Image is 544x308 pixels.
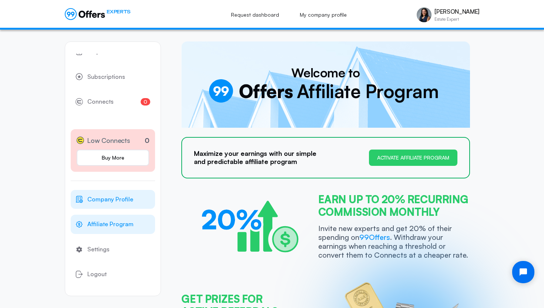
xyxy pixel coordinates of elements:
[369,150,457,166] button: Activate affiliate program
[318,224,470,260] p: Invite new experts and get 20% of their spending on . Withdraw your earnings when reaching a thre...
[107,8,130,15] span: EXPERTS
[65,8,130,20] a: EXPERTS
[194,150,326,165] p: Maximize your earnings with our simple and predictable affiliate program
[209,79,233,103] img: logo
[141,98,150,106] span: 0
[71,215,155,234] a: Affiliate Program
[87,245,110,254] span: Settings
[239,82,293,100] span: Offers
[87,220,134,229] span: Affiliate Program
[145,135,150,145] p: 0
[434,17,479,21] p: Estate Expert
[434,8,479,15] p: [PERSON_NAME]
[417,7,431,22] img: Vivienne Haroun
[87,72,125,82] span: Subscriptions
[71,67,155,87] a: Subscriptions
[77,150,149,166] a: Buy More
[297,82,439,100] span: Affiliate Program
[318,193,470,224] h2: Earn UP TO 20% Recurring commission monthly
[359,232,390,242] span: 99Offers
[71,92,155,111] a: Connects0
[87,269,107,279] span: Logout
[71,190,155,209] a: Company Profile
[209,66,442,79] span: Welcome to
[71,265,155,284] button: Logout
[223,7,287,23] a: Request dashboard
[506,255,541,289] iframe: Tidio Chat
[200,201,299,252] img: Advantages
[71,240,155,259] a: Settings
[87,135,130,146] span: Low Connects
[87,195,133,204] span: Company Profile
[87,97,114,107] span: Connects
[292,7,355,23] a: My company profile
